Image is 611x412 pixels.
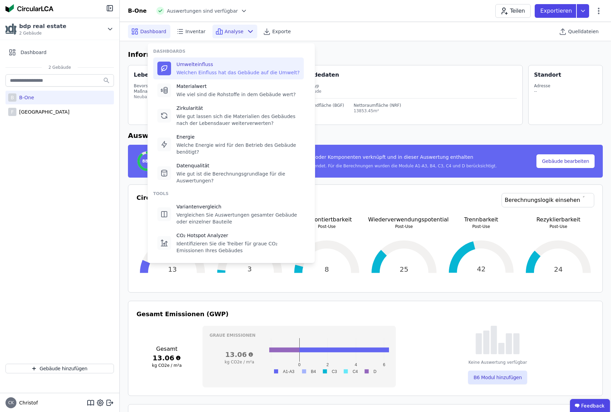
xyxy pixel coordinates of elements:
[177,170,305,184] div: Wie gut ist die Berechnungsgrundlage für die Auswertungen?
[19,22,66,30] div: bdp real estate
[177,203,305,210] div: Variantenvergleich
[177,162,305,169] div: Datenqualität
[8,401,14,405] span: CK
[5,364,114,373] button: Gebäude hinzufügen
[21,49,47,56] span: Dashboard
[128,7,147,15] div: B-One
[5,24,16,35] img: bdp real estate
[177,69,300,76] div: Welchen Einfluss hat das Gebäude auf die Umwelt?
[177,133,305,140] div: Energie
[177,113,305,127] div: Wie gut lassen sich die Materialien des Gebäudes nach der Lebensdauer weiterverwerten?
[185,28,206,35] span: Inventar
[495,4,531,18] button: Teilen
[177,142,305,155] div: Welche Energie wird für den Betrieb des Gebäude benötigt?
[568,28,599,35] span: Quelldateien
[225,28,244,35] span: Analyse
[177,211,305,225] div: Vergleichen Sie Auswertungen gesamter Gebäude oder einzelner Bauteile
[5,4,53,12] img: Concular
[19,30,66,36] span: 2 Gebäude
[8,93,16,102] div: B
[140,28,166,35] span: Dashboard
[153,191,309,196] div: TOOLS
[42,65,78,70] span: 2 Gebäude
[177,105,305,112] div: Zirkularität
[8,108,16,116] div: F
[540,7,573,15] p: Exportieren
[177,83,296,90] div: Materialwert
[177,232,305,239] div: CO₂ Hotspot Analyzer
[153,49,309,54] div: DASHBOARDS
[16,108,69,115] div: [GEOGRAPHIC_DATA]
[16,399,38,406] span: Christof
[177,61,300,68] div: Umwelteinfluss
[167,8,238,14] span: Auswertungen sind verfügbar
[16,94,34,101] div: B-One
[272,28,291,35] span: Exporte
[177,240,305,254] div: Identifizieren Sie die Treiber für graue CO₂ Emissionen Ihres Gebäudes
[177,91,296,98] div: Wie viel sind die Rohstoffe in dem Gebäude wert?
